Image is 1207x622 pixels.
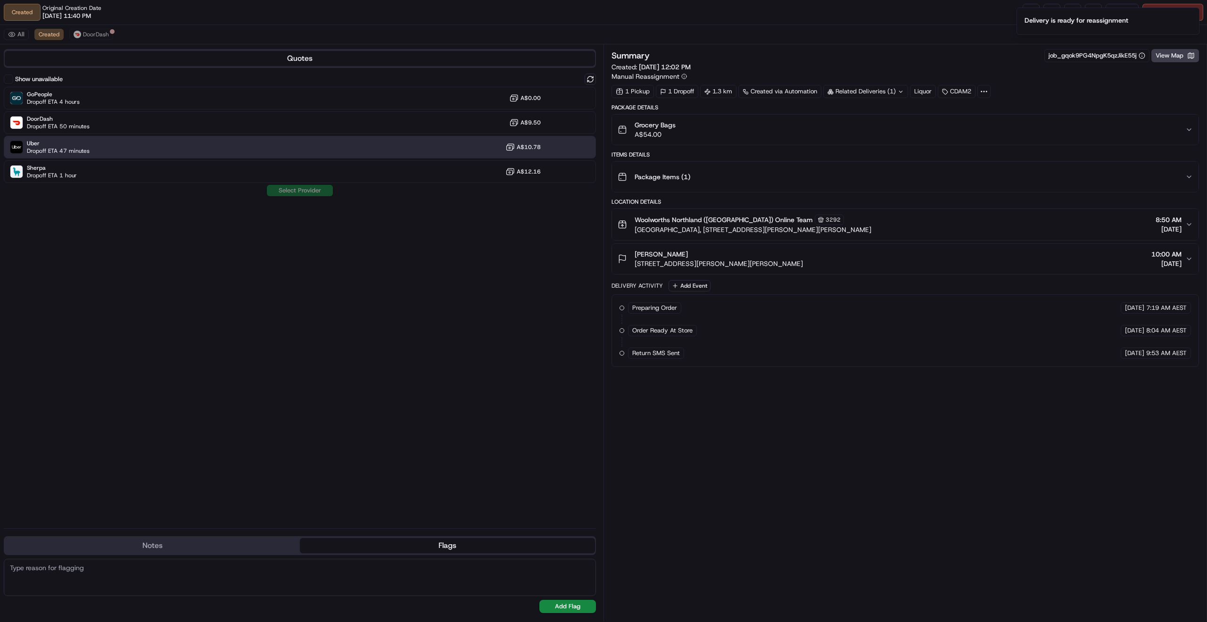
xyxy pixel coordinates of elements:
button: Flags [300,538,595,553]
span: [DATE] [1125,349,1144,357]
button: Quotes [5,51,595,66]
span: Dropoff ETA 1 hour [27,172,77,179]
span: Dropoff ETA 47 minutes [27,147,90,155]
button: job_gqok9PG4NpgK5qzJikE55j [1049,51,1145,60]
span: Order Ready At Store [632,326,693,335]
a: Created via Automation [738,85,821,98]
span: A$9.50 [521,119,541,126]
button: All [4,29,29,40]
span: 8:50 AM [1156,215,1182,224]
span: [STREET_ADDRESS][PERSON_NAME][PERSON_NAME] [635,259,803,268]
button: Add Flag [539,600,596,613]
span: Created: [612,62,691,72]
span: A$12.16 [517,168,541,175]
button: DoorDash [69,29,113,40]
div: 1.3 km [700,85,736,98]
span: Original Creation Date [42,4,101,12]
div: Related Deliveries (1) [823,85,908,98]
span: [DATE] [1156,224,1182,234]
img: Sherpa [10,166,23,178]
button: A$10.78 [505,142,541,152]
span: A$0.00 [521,94,541,102]
span: Grocery Bags [635,120,676,130]
span: [PERSON_NAME] [635,249,688,259]
span: A$10.78 [517,143,541,151]
div: CDAM2 [938,85,976,98]
span: [GEOGRAPHIC_DATA], [STREET_ADDRESS][PERSON_NAME][PERSON_NAME] [635,225,871,234]
button: Woolworths Northland ([GEOGRAPHIC_DATA]) Online Team3292[GEOGRAPHIC_DATA], [STREET_ADDRESS][PERSO... [612,209,1199,240]
div: Delivery Activity [612,282,663,290]
span: 7:19 AM AEST [1146,304,1187,312]
span: DoorDash [27,115,90,123]
h3: Summary [612,51,650,60]
span: [DATE] 12:02 PM [639,63,691,71]
button: View Map [1151,49,1199,62]
button: A$9.50 [509,118,541,127]
span: Manual Reassignment [612,72,679,81]
div: Delivery is ready for reassignment [1025,16,1128,25]
span: A$54.00 [635,130,676,139]
span: [DATE] [1125,304,1144,312]
button: Package Items (1) [612,162,1199,192]
div: Location Details [612,198,1199,206]
span: [DATE] [1151,259,1182,268]
div: Liquor [910,85,936,98]
img: DoorDash [10,116,23,129]
span: Woolworths Northland ([GEOGRAPHIC_DATA]) Online Team [635,215,813,224]
label: Show unavailable [15,75,63,83]
button: [PERSON_NAME][STREET_ADDRESS][PERSON_NAME][PERSON_NAME]10:00 AM[DATE] [612,244,1199,274]
span: Dropoff ETA 50 minutes [27,123,90,130]
div: 1 Dropoff [656,85,698,98]
button: Manual Reassignment [612,72,687,81]
span: 8:04 AM AEST [1146,326,1187,335]
span: [DATE] [1125,326,1144,335]
button: A$0.00 [509,93,541,103]
span: Created [39,31,59,38]
img: Uber [10,141,23,153]
span: Dropoff ETA 4 hours [27,98,80,106]
div: Items Details [612,151,1199,158]
div: 1 Pickup [612,85,654,98]
button: Grocery BagsA$54.00 [612,115,1199,145]
span: Return SMS Sent [632,349,680,357]
span: 3292 [826,216,841,224]
button: Add Event [669,280,711,291]
span: Uber [27,140,90,147]
span: GoPeople [27,91,80,98]
span: Sherpa [27,164,77,172]
img: doordash_logo_v2.png [74,31,81,38]
span: 10:00 AM [1151,249,1182,259]
span: 9:53 AM AEST [1146,349,1187,357]
span: Package Items ( 1 ) [635,172,690,182]
button: Notes [5,538,300,553]
img: GoPeople [10,92,23,104]
button: Created [34,29,64,40]
span: DoorDash [83,31,109,38]
span: [DATE] 11:40 PM [42,12,91,20]
div: Package Details [612,104,1199,111]
span: Preparing Order [632,304,677,312]
button: A$12.16 [505,167,541,176]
